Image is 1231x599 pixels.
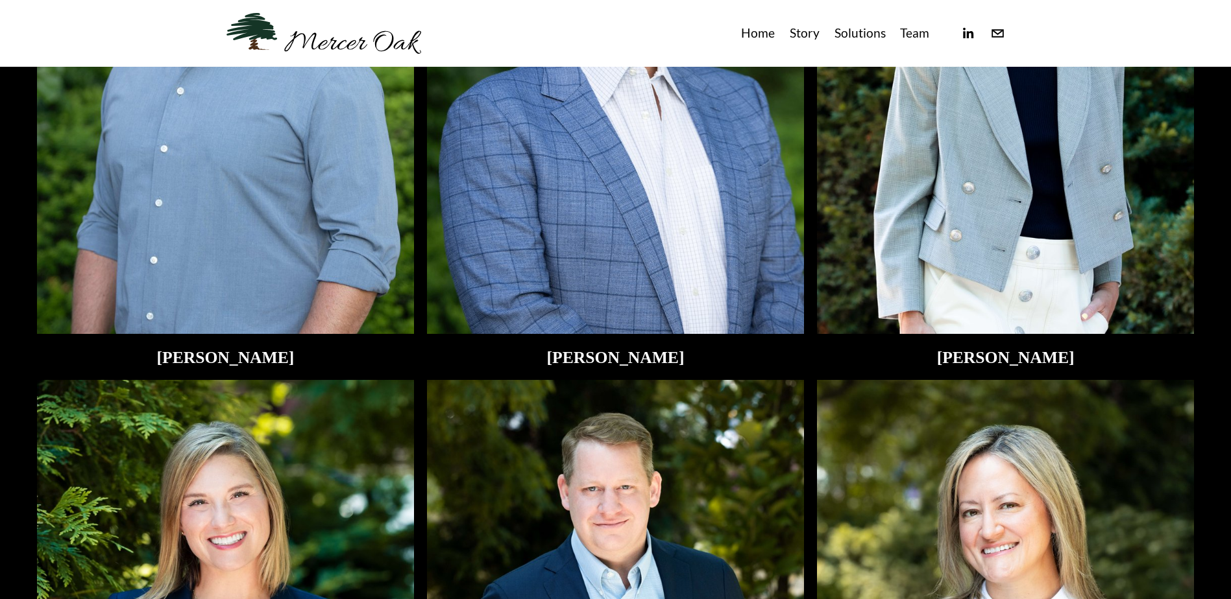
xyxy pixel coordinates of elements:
[427,349,804,368] h2: [PERSON_NAME]
[960,26,975,41] a: linkedin-unauth
[817,349,1194,368] h2: [PERSON_NAME]
[741,23,775,44] a: Home
[900,23,929,44] a: Team
[990,26,1005,41] a: info@merceroaklaw.com
[835,23,886,44] a: Solutions
[790,23,820,44] a: Story
[37,349,414,368] h2: [PERSON_NAME]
